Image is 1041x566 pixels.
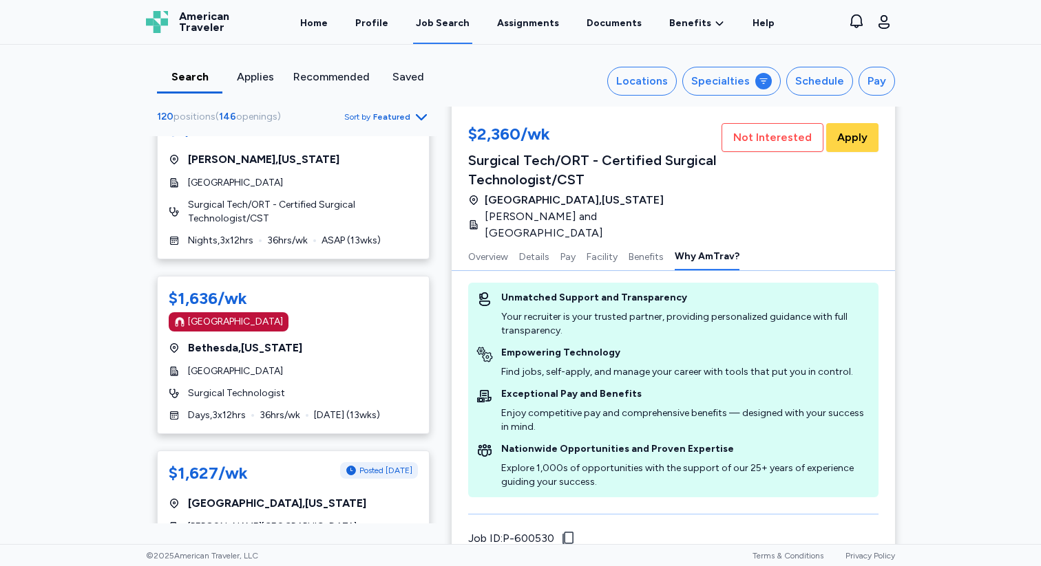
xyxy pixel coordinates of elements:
button: Details [519,241,549,270]
span: [PERSON_NAME][GEOGRAPHIC_DATA] [188,520,357,534]
img: Logo [146,11,168,33]
div: Search [162,69,217,85]
div: Pay [867,73,886,89]
div: Explore 1,000s of opportunities with the support of our 25+ years of experience guiding your succ... [501,461,870,489]
div: Enjoy competitive pay and comprehensive benefits — designed with your success in mind. [501,406,870,434]
span: positions [173,111,215,122]
div: Saved [381,69,435,85]
div: Applies [228,69,282,85]
button: Sort byFeatured [344,109,430,125]
span: Bethesda , [US_STATE] [188,340,302,356]
div: Surgical Tech/ORT - Certified Surgical Technologist/CST [468,151,719,189]
div: Exceptional Pay and Benefits [501,387,870,401]
span: [PERSON_NAME] and [GEOGRAPHIC_DATA] [485,208,711,241]
span: Benefits [669,17,711,30]
button: Locations [607,67,677,96]
div: Your recruiter is your trusted partner, providing personalized guidance with full transparency. [501,310,870,338]
span: Days , 3 x 12 hrs [188,409,246,422]
div: Specialties [691,73,750,89]
span: 36 hrs/wk [267,234,308,248]
button: Facility [587,241,618,270]
a: Job Search [413,1,472,44]
span: [GEOGRAPHIC_DATA] , [US_STATE] [485,192,664,208]
div: Job Search [416,17,470,30]
div: Find jobs, self-apply, and manage your career with tools that put you in control. [501,365,853,379]
span: openings [236,111,277,122]
div: Locations [616,73,668,89]
button: Schedule [786,67,853,96]
span: Not Interested [733,129,812,146]
span: [GEOGRAPHIC_DATA] [188,176,283,190]
span: Sort by [344,111,370,122]
span: [PERSON_NAME] , [US_STATE] [188,151,339,168]
div: $1,627/wk [169,462,248,484]
div: [GEOGRAPHIC_DATA] [188,315,283,329]
button: Not Interested [722,123,823,152]
span: 146 [219,111,236,122]
span: 36 hrs/wk [260,409,300,422]
a: Privacy Policy [845,551,895,560]
span: Surgical Technologist [188,387,285,400]
a: Terms & Conditions [753,551,823,560]
div: Job ID: P-600530 [468,530,554,547]
span: Posted [DATE] [359,465,412,476]
div: Empowering Technology [501,346,853,360]
span: Apply [837,129,867,146]
div: $2,360/wk [468,123,719,148]
div: $1,636/wk [169,287,247,309]
button: Apply [826,123,879,152]
button: Pay [859,67,895,96]
div: Recommended [293,69,370,85]
button: Benefits [629,241,664,270]
span: 120 [157,111,173,122]
span: © 2025 American Traveler, LLC [146,550,258,561]
span: Surgical Tech/ORT - Certified Surgical Technologist/CST [188,198,418,226]
button: Overview [468,241,508,270]
button: Pay [560,241,576,270]
span: Nights , 3 x 12 hrs [188,234,253,248]
div: Unmatched Support and Transparency [501,291,870,305]
button: Specialties [682,67,781,96]
span: American Traveler [179,11,229,33]
a: Benefits [669,17,725,30]
button: Why AmTrav? [675,241,739,270]
div: Schedule [795,73,844,89]
button: Copy Job ID [560,530,672,547]
div: Nationwide Opportunities and Proven Expertise [501,442,870,456]
span: Featured [373,111,410,122]
span: [GEOGRAPHIC_DATA] [188,364,283,378]
span: ASAP ( 13 wks) [322,234,381,248]
div: ( ) [157,110,286,124]
span: [GEOGRAPHIC_DATA] , [US_STATE] [188,495,366,512]
span: [DATE] ( 13 wks) [314,409,380,422]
